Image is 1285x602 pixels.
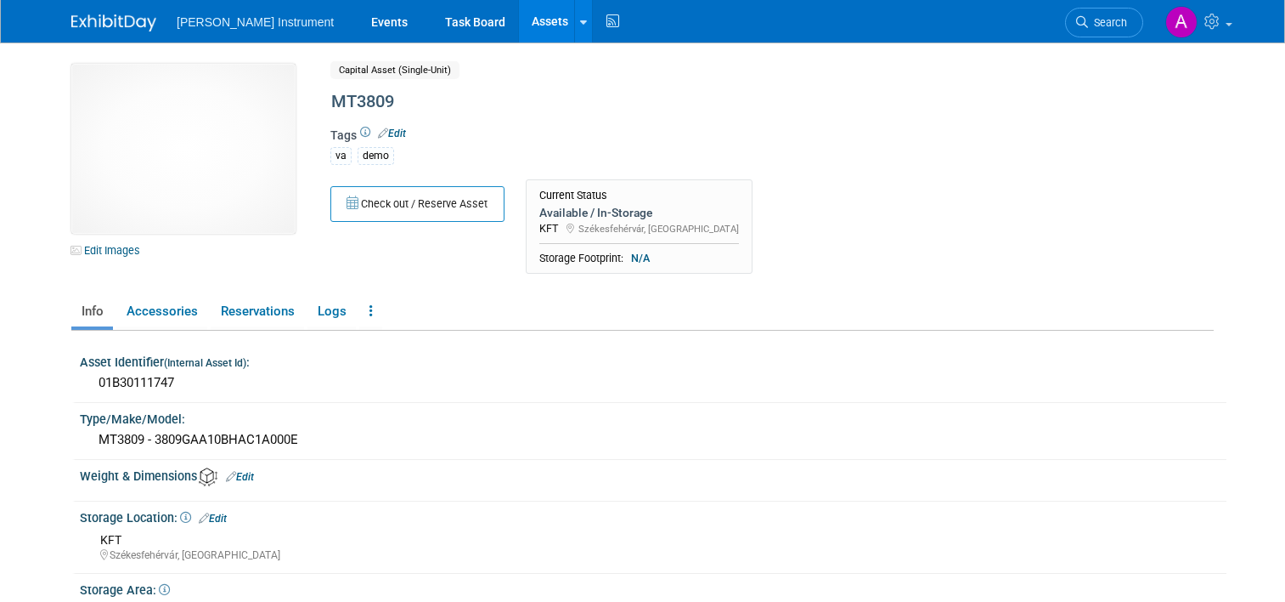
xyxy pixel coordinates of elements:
small: (Internal Asset Id) [164,357,246,369]
div: MT3809 - 3809GAA10BHAC1A000E [93,427,1214,453]
div: Type/Make/Model: [80,406,1226,428]
div: demo [358,147,394,165]
a: Search [1065,8,1143,37]
div: Tags [330,127,1084,176]
div: Asset Identifier : [80,349,1226,371]
a: Edit [199,513,227,525]
img: View Images [71,64,296,234]
a: Accessories [116,297,207,327]
div: 01B30111747 [93,370,1214,396]
a: Reservations [211,297,304,327]
a: Edit [226,471,254,483]
div: Current Status [539,189,739,202]
img: André den Haan [1165,6,1198,38]
button: Check out / Reserve Asset [330,186,504,222]
a: Edit [378,128,406,139]
img: ExhibitDay [71,14,156,31]
span: Capital Asset (Single-Unit) [330,61,459,79]
span: Storage Area: [80,583,170,597]
div: MT3809 [325,87,1084,117]
span: [PERSON_NAME] Instrument [177,15,334,29]
a: Edit Images [71,240,147,261]
span: KFT [100,533,121,547]
div: Available / In-Storage [539,205,739,220]
span: N/A [626,251,655,266]
img: Asset Weight and Dimensions [199,468,217,486]
span: Székesfehérvár, [GEOGRAPHIC_DATA] [578,223,739,235]
div: Székesfehérvár, [GEOGRAPHIC_DATA] [100,548,1214,563]
div: Storage Location: [80,505,1226,527]
a: Info [71,297,113,327]
span: Search [1088,16,1127,29]
span: KFT [539,222,559,235]
div: va [330,147,352,165]
div: Storage Footprint: [539,251,739,266]
a: Logs [307,297,356,327]
div: Weight & Dimensions [80,463,1226,486]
